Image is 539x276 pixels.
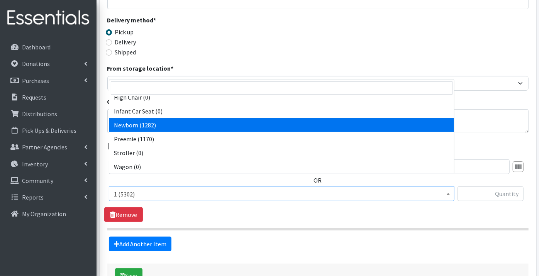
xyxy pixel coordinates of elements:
legend: Delivery method [107,15,213,27]
abbr: required [154,16,156,24]
span: 1 (5302) [114,189,449,200]
li: Stroller (0) [109,146,454,160]
a: Distributions [3,106,93,122]
label: Shipped [115,47,136,57]
a: Community [3,173,93,188]
input: Quantity [458,186,524,201]
li: Preemie (1170) [109,132,454,146]
p: Community [22,177,53,185]
a: Dashboard [3,39,93,55]
li: Newborn (1282) [109,118,454,132]
p: Reports [22,193,44,201]
a: Inventory [3,156,93,172]
a: Purchases [3,73,93,88]
a: Remove [104,207,143,222]
a: Reports [3,190,93,205]
li: Infant Car Seat (0) [109,104,454,118]
p: Partner Agencies [22,143,67,151]
p: My Organization [22,210,66,218]
label: Comment [107,97,136,106]
span: 1 (5302) [109,186,454,201]
p: Pick Ups & Deliveries [22,127,76,134]
abbr: required [171,64,174,72]
a: Add Another Item [109,237,171,251]
a: Pick Ups & Deliveries [3,123,93,138]
p: Donations [22,60,50,68]
label: OR [314,176,322,185]
a: My Organization [3,206,93,222]
li: Wagon (0) [109,160,454,174]
p: Dashboard [22,43,51,51]
img: HumanEssentials [3,5,93,31]
label: From storage location [107,64,174,73]
label: Delivery [115,37,136,47]
a: Donations [3,56,93,71]
a: Partner Agencies [3,139,93,155]
a: Requests [3,90,93,105]
p: Distributions [22,110,57,118]
p: Inventory [22,160,48,168]
p: Purchases [22,77,49,85]
li: High Chair (0) [109,90,454,104]
label: Pick up [115,27,134,37]
p: Requests [22,93,46,101]
legend: Items in this distribution [107,139,529,153]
